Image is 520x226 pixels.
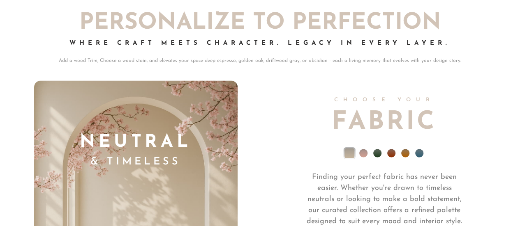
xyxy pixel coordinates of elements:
[283,97,486,135] h3: Choose Your
[69,40,451,46] span: Where Craft Meets Character. Legacy in Every Layer.
[34,57,486,64] p: Add a wood Trim, Choose a wood stain, and elevates your space-deep espresso, golden oak, driftwoo...
[332,110,437,135] span: Fabric
[485,189,514,220] iframe: Chat
[80,133,192,151] h3: Neutral
[80,155,192,169] h4: & Timeless
[34,12,486,34] h2: Personalize To Perfection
